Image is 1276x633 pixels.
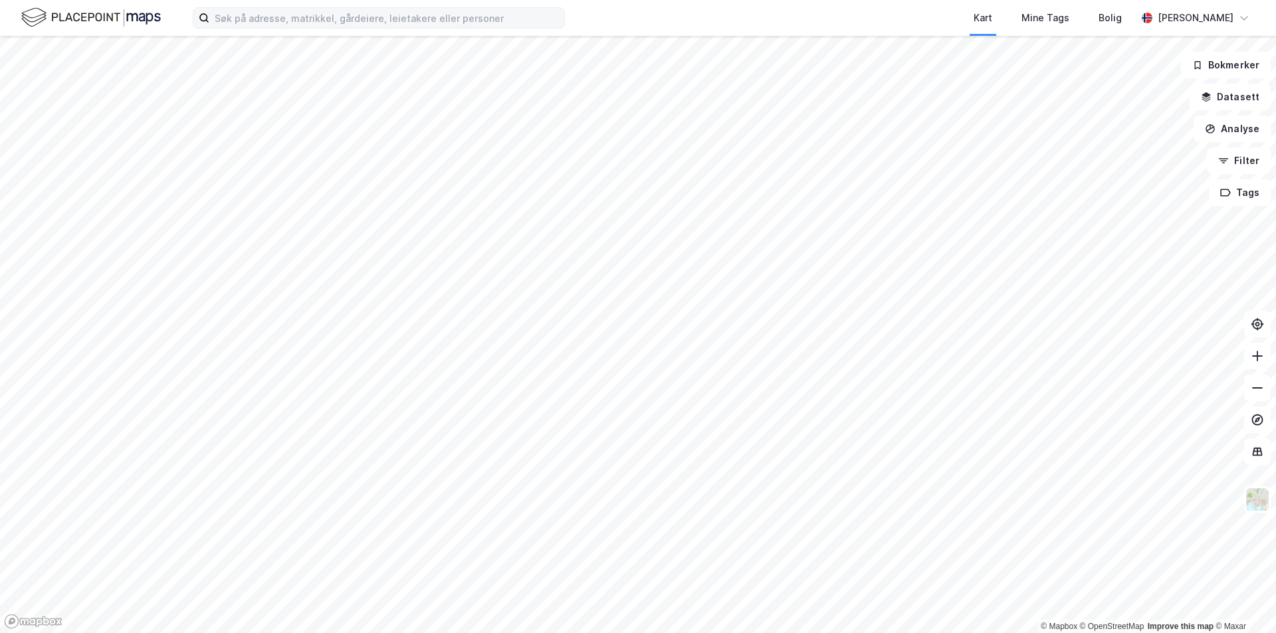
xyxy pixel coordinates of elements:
button: Analyse [1194,116,1271,142]
button: Bokmerker [1181,52,1271,78]
a: Mapbox homepage [4,614,62,629]
a: Improve this map [1148,622,1214,631]
img: logo.f888ab2527a4732fd821a326f86c7f29.svg [21,6,161,29]
button: Filter [1207,147,1271,174]
div: [PERSON_NAME] [1158,10,1233,26]
div: Mine Tags [1021,10,1069,26]
a: Mapbox [1041,622,1077,631]
button: Datasett [1190,84,1271,110]
div: Kart [974,10,992,26]
img: Z [1245,487,1270,512]
input: Søk på adresse, matrikkel, gårdeiere, leietakere eller personer [209,8,564,28]
div: Bolig [1099,10,1122,26]
button: Tags [1209,179,1271,206]
a: OpenStreetMap [1080,622,1144,631]
iframe: Chat Widget [1210,569,1276,633]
